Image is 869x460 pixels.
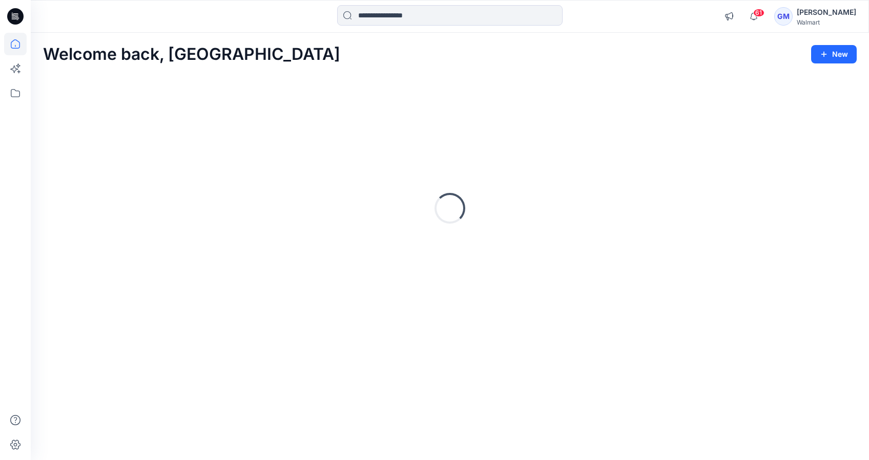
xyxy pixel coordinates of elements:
span: 61 [753,9,764,17]
button: New [811,45,857,63]
div: GM [774,7,793,26]
h2: Welcome back, [GEOGRAPHIC_DATA] [43,45,340,64]
div: Walmart [797,18,856,26]
div: [PERSON_NAME] [797,6,856,18]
